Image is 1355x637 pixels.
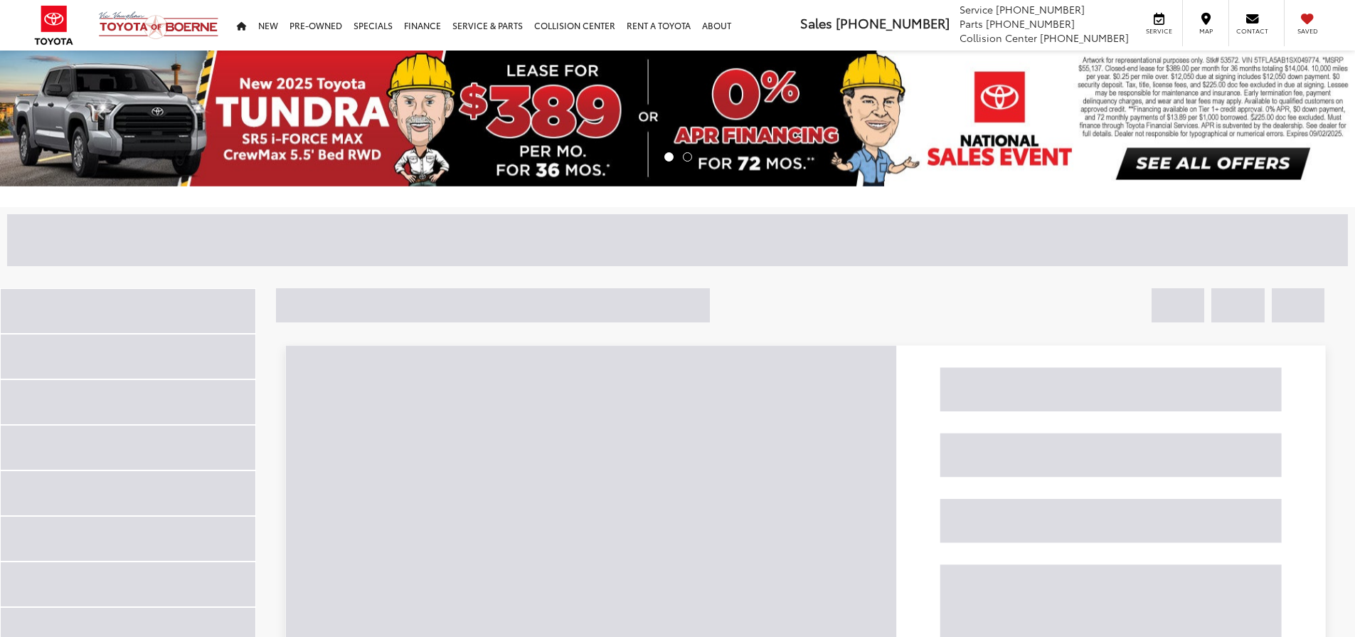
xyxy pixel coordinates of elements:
span: Service [960,2,993,16]
span: Saved [1292,26,1323,36]
span: [PHONE_NUMBER] [836,14,950,32]
span: Collision Center [960,31,1037,45]
img: Vic Vaughan Toyota of Boerne [98,11,219,40]
span: [PHONE_NUMBER] [986,16,1075,31]
span: Map [1190,26,1221,36]
span: [PHONE_NUMBER] [1040,31,1129,45]
span: Service [1143,26,1175,36]
span: [PHONE_NUMBER] [996,2,1085,16]
span: Contact [1236,26,1268,36]
span: Parts [960,16,983,31]
span: Sales [800,14,832,32]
